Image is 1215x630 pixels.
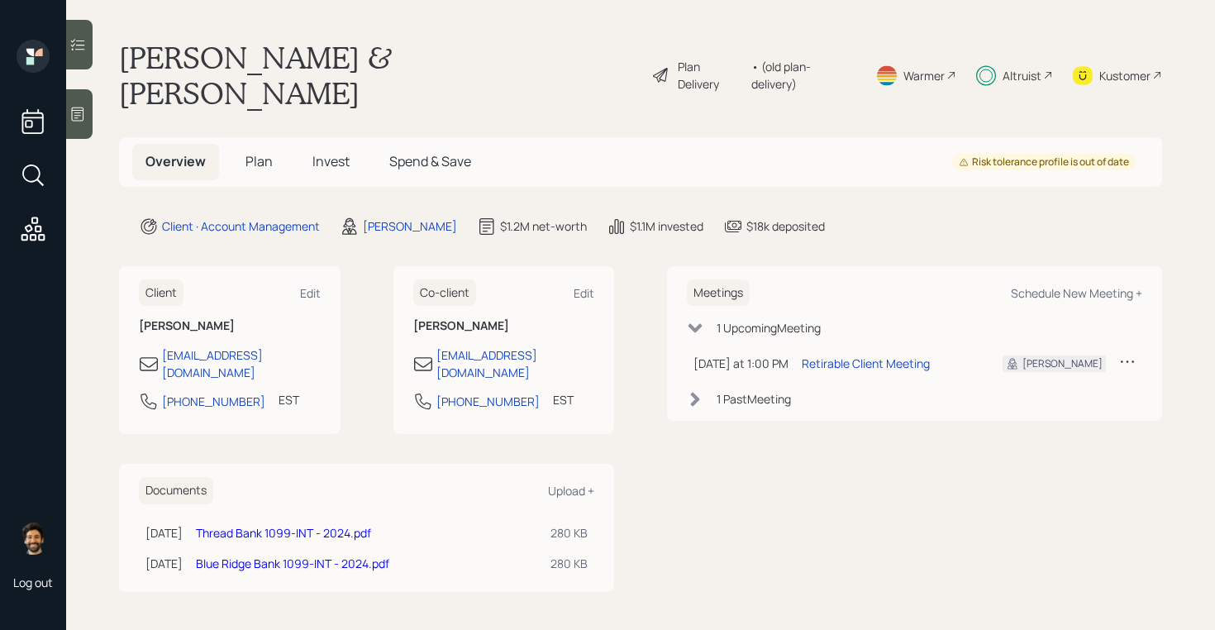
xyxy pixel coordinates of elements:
div: 1 Past Meeting [717,390,791,408]
div: $1.2M net-worth [500,217,587,235]
div: [DATE] at 1:00 PM [693,355,789,372]
div: Altruist [1003,67,1041,84]
h6: [PERSON_NAME] [139,319,321,333]
div: [DATE] [145,555,183,572]
span: Overview [145,152,206,170]
div: [PERSON_NAME] [1022,356,1103,371]
div: Warmer [903,67,945,84]
div: Kustomer [1099,67,1151,84]
h6: Client [139,279,183,307]
div: Upload + [548,483,594,499]
div: [DATE] [145,524,183,542]
div: Edit [300,285,321,301]
div: Log out [13,575,53,590]
div: EST [553,391,574,408]
h6: Documents [139,477,213,504]
div: Edit [574,285,594,301]
div: [PHONE_NUMBER] [162,393,265,410]
span: Spend & Save [389,152,471,170]
div: [EMAIL_ADDRESS][DOMAIN_NAME] [162,346,321,381]
div: Schedule New Meeting + [1011,285,1142,301]
div: Risk tolerance profile is out of date [959,155,1129,169]
div: EST [279,391,299,408]
h6: Meetings [687,279,750,307]
a: Blue Ridge Bank 1099-INT - 2024.pdf [196,556,389,571]
div: Retirable Client Meeting [802,355,930,372]
div: Client · Account Management [162,217,320,235]
h6: Co-client [413,279,476,307]
a: Thread Bank 1099-INT - 2024.pdf [196,525,371,541]
div: $18k deposited [746,217,825,235]
div: 1 Upcoming Meeting [717,319,821,336]
div: 280 KB [550,555,588,572]
div: $1.1M invested [630,217,703,235]
img: eric-schwartz-headshot.png [17,522,50,555]
span: Plan [245,152,273,170]
div: [EMAIL_ADDRESS][DOMAIN_NAME] [436,346,595,381]
div: [PHONE_NUMBER] [436,393,540,410]
div: • (old plan-delivery) [751,58,855,93]
div: Plan Delivery [678,58,743,93]
div: 280 KB [550,524,588,542]
h6: [PERSON_NAME] [413,319,595,333]
h1: [PERSON_NAME] & [PERSON_NAME] [119,40,638,111]
span: Invest [312,152,350,170]
div: [PERSON_NAME] [363,217,457,235]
